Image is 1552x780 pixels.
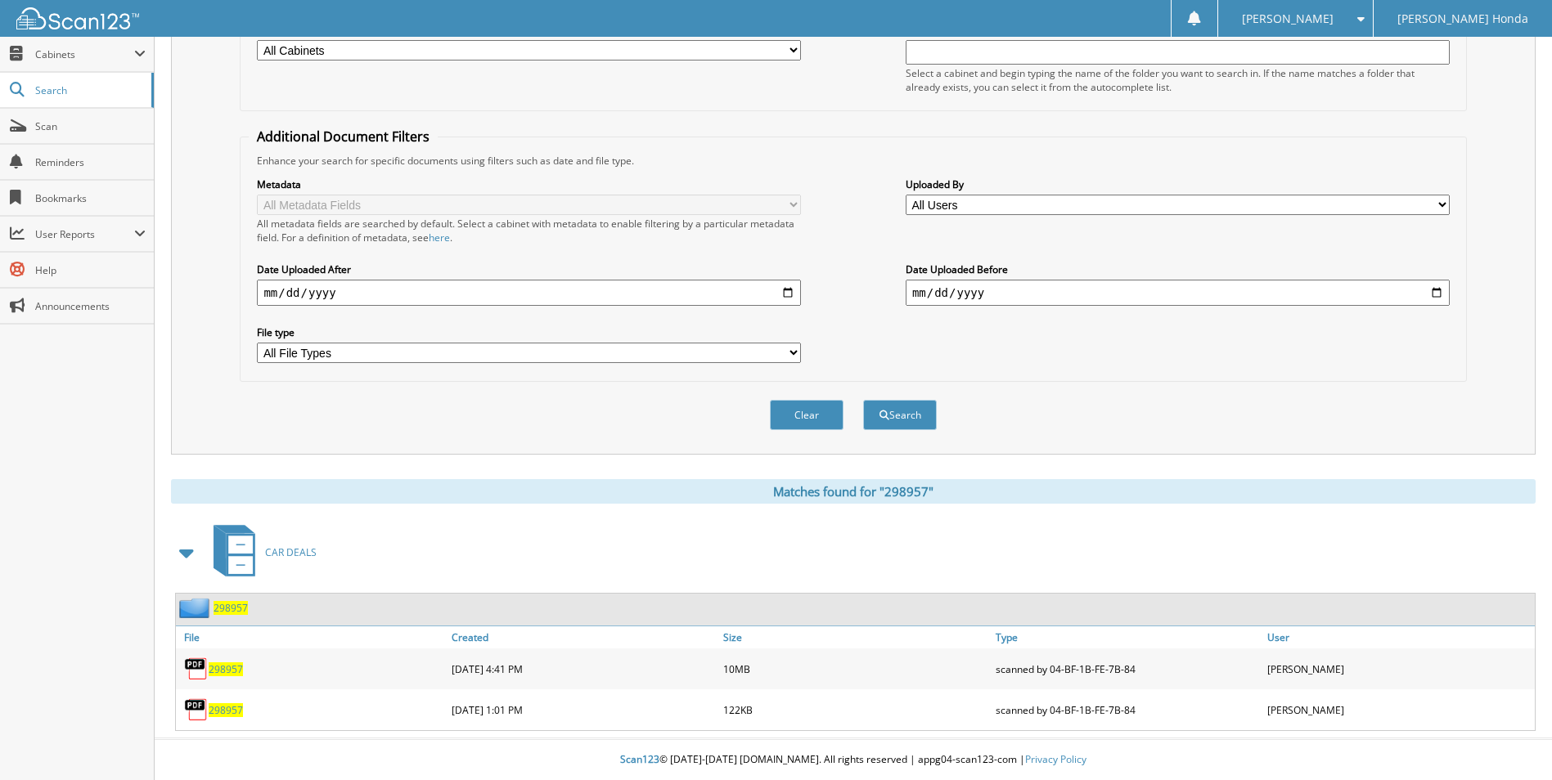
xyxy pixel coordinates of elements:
div: 10MB [719,652,991,685]
div: [PERSON_NAME] [1263,652,1535,685]
label: Date Uploaded After [257,262,801,276]
div: 122KB [719,693,991,726]
span: Reminders [35,155,146,169]
div: Enhance your search for specific documents using filters such as date and file type. [249,154,1457,168]
div: Matches found for "298957" [171,479,1536,504]
div: [DATE] 1:01 PM [448,693,719,726]
span: Help [35,263,146,277]
div: Select a cabinet and begin typing the name of the folder you want to search in. If the name match... [906,66,1450,94]
span: Search [35,83,143,97]
a: 298957 [209,703,243,717]
span: [PERSON_NAME] [1242,14,1334,24]
div: [PERSON_NAME] [1263,693,1535,726]
img: PDF.png [184,657,209,681]
label: Date Uploaded Before [906,262,1450,276]
a: 298957 [209,662,243,676]
a: Type [992,626,1263,648]
span: [PERSON_NAME] Honda [1397,14,1528,24]
a: here [429,231,450,244]
label: Metadata [257,177,801,191]
a: CAR DEALS [204,520,317,585]
img: PDF.png [184,697,209,722]
span: Announcements [35,299,146,313]
span: Scan [35,119,146,133]
a: User [1263,626,1535,648]
iframe: Chat Widget [1470,702,1552,780]
label: Uploaded By [906,177,1450,191]
span: Bookmarks [35,191,146,205]
span: CAR DEALS [265,545,317,559]
label: File type [257,325,801,339]
a: Privacy Policy [1025,752,1086,766]
legend: Additional Document Filters [249,128,438,146]
span: Scan123 [620,752,659,766]
div: [DATE] 4:41 PM [448,652,719,685]
a: Size [719,626,991,648]
div: scanned by 04-BF-1B-FE-7B-84 [992,693,1263,726]
img: folder2.png [179,598,214,618]
div: All metadata fields are searched by default. Select a cabinet with metadata to enable filtering b... [257,217,801,244]
a: 298957 [214,601,248,615]
div: © [DATE]-[DATE] [DOMAIN_NAME]. All rights reserved | appg04-scan123-com | [155,740,1552,780]
button: Clear [770,400,843,430]
a: Created [448,626,719,648]
span: Cabinets [35,47,134,61]
a: File [176,626,448,648]
img: scan123-logo-white.svg [16,7,139,29]
div: scanned by 04-BF-1B-FE-7B-84 [992,652,1263,685]
input: end [906,280,1450,306]
button: Search [863,400,937,430]
input: start [257,280,801,306]
span: User Reports [35,227,134,241]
